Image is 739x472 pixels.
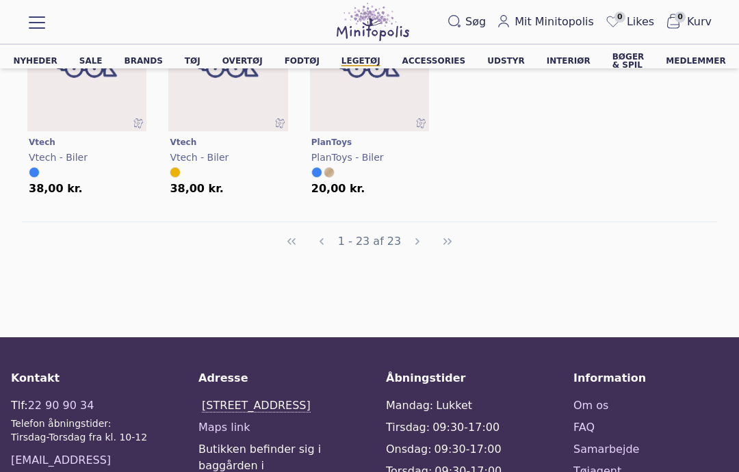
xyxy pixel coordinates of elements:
[311,137,352,147] span: PlanToys
[573,419,728,436] a: FAQ
[341,57,380,65] a: Legetøj
[11,430,147,444] div: Tirsdag-Torsdag fra kl. 10-12
[675,12,686,23] span: 0
[547,57,591,65] a: Interiør
[442,11,491,33] button: Søg
[435,443,502,456] span: 09:30-17:00
[614,12,625,23] span: 0
[515,14,594,30] span: Mit Minitopolis
[79,57,103,65] a: Sale
[660,10,717,34] button: 0Kurv
[29,183,83,194] span: 38,00 kr.
[28,399,94,412] a: 22 90 90 34
[198,370,353,386] div: Adresse
[386,443,432,456] span: Onsdag:
[573,370,728,386] div: Information
[125,57,163,65] a: Brands
[311,152,384,163] span: PlanToys - Biler
[627,14,654,30] span: Likes
[386,399,433,412] span: Mandag:
[386,421,430,434] span: Tirsdag:
[11,397,147,414] div: Tlf:
[170,152,229,163] span: Vtech - Biler
[338,233,401,250] span: 1 - 23 af 23
[11,417,147,430] div: Telefon åbningstider:
[402,57,466,65] a: Accessories
[11,370,166,386] div: Kontakt
[29,137,145,148] a: Vtech
[573,441,728,458] a: Samarbejde
[573,397,728,414] a: Om os
[170,137,196,147] span: Vtech
[13,57,57,65] a: Nyheder
[491,11,599,33] a: Mit Minitopolis
[311,150,428,164] a: PlanToys - Biler
[311,137,428,148] a: PlanToys
[29,150,145,164] a: Vtech - Biler
[337,3,410,41] img: Minitopolis logo
[170,183,224,194] span: 38,00 kr.
[311,183,365,194] span: 20,00 kr.
[487,57,524,65] a: Udstyr
[599,10,660,34] a: 0Likes
[687,14,712,30] span: Kurv
[432,421,500,434] span: 09:30-17:00
[386,370,541,386] div: Åbningstider
[198,421,250,434] a: Maps link
[666,57,725,65] a: Medlemmer
[436,399,472,412] span: Lukket
[29,152,88,163] span: Vtech - Biler
[170,150,286,164] a: Vtech - Biler
[170,137,286,148] a: Vtech
[29,137,55,147] span: Vtech
[465,14,486,30] span: Søg
[285,57,320,65] a: Fodtøj
[612,53,645,69] a: Bøger & spil
[185,57,200,65] a: Tøj
[222,57,263,65] a: Overtøj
